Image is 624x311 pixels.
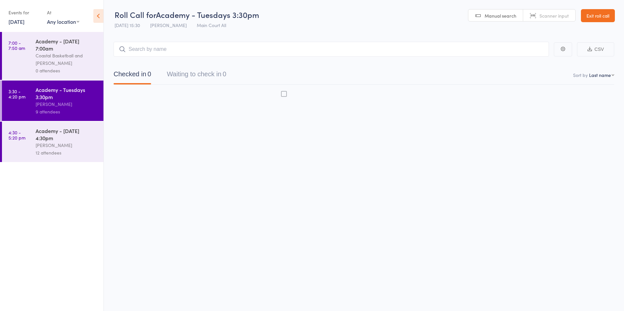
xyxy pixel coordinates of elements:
time: 7:00 - 7:50 am [8,40,25,51]
div: Academy - [DATE] 7:00am [36,37,98,52]
span: [DATE] 15:30 [115,22,140,28]
span: Scanner input [539,12,569,19]
div: At [47,7,79,18]
div: Academy - [DATE] 4:30pm [36,127,98,141]
span: [PERSON_NAME] [150,22,187,28]
div: [PERSON_NAME] [36,141,98,149]
div: 0 [223,70,226,78]
span: Main Court All [197,22,226,28]
input: Search by name [114,42,549,57]
a: [DATE] [8,18,24,25]
div: [PERSON_NAME] [36,100,98,108]
span: Academy - Tuesdays 3:30pm [156,9,259,20]
div: Last name [589,72,611,78]
a: 4:30 -5:20 pmAcademy - [DATE] 4:30pm[PERSON_NAME]12 attendees [2,122,103,162]
a: 7:00 -7:50 amAcademy - [DATE] 7:00amCoastal Basketball and [PERSON_NAME]0 attendees [2,32,103,80]
time: 3:30 - 4:20 pm [8,89,25,99]
button: Waiting to check in0 [167,67,226,84]
span: Manual search [485,12,516,19]
div: 0 [148,70,151,78]
div: Events for [8,7,40,18]
div: Academy - Tuesdays 3:30pm [36,86,98,100]
label: Sort by [573,72,588,78]
div: Coastal Basketball and [PERSON_NAME] [36,52,98,67]
time: 4:30 - 5:20 pm [8,130,25,140]
div: 12 attendees [36,149,98,156]
div: 9 attendees [36,108,98,115]
button: Checked in0 [114,67,151,84]
button: CSV [577,42,614,56]
a: 3:30 -4:20 pmAcademy - Tuesdays 3:30pm[PERSON_NAME]9 attendees [2,81,103,121]
div: Any location [47,18,79,25]
span: Roll Call for [115,9,156,20]
div: 0 attendees [36,67,98,74]
a: Exit roll call [581,9,615,22]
